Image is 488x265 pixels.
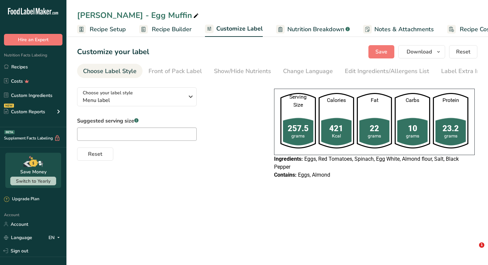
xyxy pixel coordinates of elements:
[433,132,468,139] div: grams
[274,156,303,162] span: Ingredients:
[276,22,350,37] a: Nutrition Breakdown
[395,96,430,104] div: Carbs
[90,25,126,34] span: Recipe Setup
[16,178,50,184] span: Switch to Yearly
[77,9,200,21] div: [PERSON_NAME] - Egg Muffin
[449,45,477,58] button: Reset
[4,34,62,45] button: Hire an Expert
[4,108,45,115] div: Custom Reports
[357,96,392,104] div: Fat
[205,21,263,37] a: Customize Label
[319,123,354,134] div: 421
[148,67,202,76] div: Front of Pack Label
[280,93,316,148] img: resturant-shape.ead3938.png
[216,24,263,33] span: Customize Label
[77,117,197,125] label: Suggested serving size
[10,177,56,185] button: Switch to Yearly
[88,150,102,158] span: Reset
[479,242,484,248] span: 1
[357,93,392,148] img: resturant-shape.ead3938.png
[287,25,344,34] span: Nutrition Breakdown
[357,132,392,139] div: grams
[4,130,15,134] div: BETA
[77,147,113,161] button: Reset
[274,156,459,170] span: Eggs, Red Tomatoes, Spinach, Egg White, Almond flour, Salt, Black Pepper
[49,233,62,241] div: EN
[280,123,316,134] div: 257.5
[433,123,468,134] div: 23.2
[274,172,297,178] span: Contains:
[395,93,430,148] img: resturant-shape.ead3938.png
[374,25,434,34] span: Notes & Attachments
[456,48,470,56] span: Reset
[319,132,354,139] div: Kcal
[4,196,39,203] div: Upgrade Plan
[398,45,445,58] button: Download
[368,45,394,58] button: Save
[298,172,330,178] span: Eggs, Almond
[375,48,387,56] span: Save
[152,25,192,34] span: Recipe Builder
[83,67,137,76] div: Choose Label Style
[77,46,149,57] h1: Customize your label
[345,67,429,76] div: Edit Ingredients/Allergens List
[433,93,468,148] img: resturant-shape.ead3938.png
[319,96,354,104] div: Calories
[77,87,197,106] button: Choose your label style Menu label
[20,168,47,175] div: Save Money
[407,48,432,56] span: Download
[319,93,354,148] img: resturant-shape.ead3938.png
[214,67,271,76] div: Show/Hide Nutrients
[363,22,434,37] a: Notes & Attachments
[83,96,184,104] span: Menu label
[433,96,468,104] div: Protein
[77,22,126,37] a: Recipe Setup
[395,132,430,139] div: grams
[4,232,32,243] a: Language
[441,67,485,76] div: Label Extra Info
[83,89,133,96] span: Choose your label style
[283,67,333,76] div: Change Language
[4,104,14,108] div: NEW
[357,123,392,134] div: 22
[280,93,316,109] div: Serving Size
[139,22,192,37] a: Recipe Builder
[465,242,481,258] iframe: Intercom live chat
[395,123,430,134] div: 10
[280,132,316,139] div: grams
